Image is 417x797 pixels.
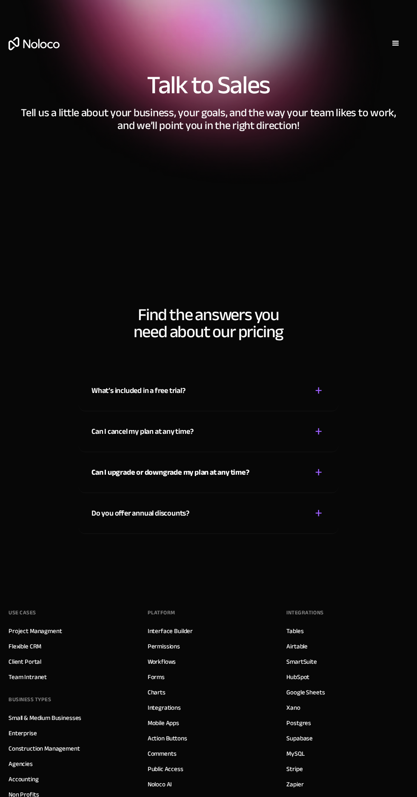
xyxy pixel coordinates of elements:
div: Use Cases [9,606,36,619]
a: Mobile Apps [148,717,179,728]
a: Xano [286,702,300,713]
div: Platform [148,606,175,619]
a: Flexible CRM [9,641,41,652]
a: Public Access [148,763,183,774]
a: Workflows [148,656,176,667]
div: BUSINESS TYPES [9,693,51,706]
a: Interface Builder [148,625,193,636]
div: INTEGRATIONS [286,606,323,619]
a: HubSpot [286,671,309,682]
a: Supabase [286,733,313,744]
div: + [315,383,323,398]
div: Do you offer annual discounts? [91,507,189,520]
a: Team Intranet [9,671,47,682]
div: What’s included in a free trial? [91,384,186,398]
a: Permissions [148,641,180,652]
div: menu [383,31,408,56]
h1: Talk to Sales [9,72,408,98]
a: Noloco AI [148,779,172,790]
a: Project Managment [9,625,62,636]
a: Action Buttons [148,733,187,744]
a: Airtable [286,641,308,652]
a: Client Portal [9,656,41,667]
a: MySQL [286,748,304,759]
a: Comments [148,748,177,759]
a: Integrations [148,702,181,713]
a: Agencies [9,758,33,769]
a: Enterprise [9,728,37,739]
a: Google Sheets [286,687,325,698]
a: Accounting [9,774,39,785]
a: Construction Management [9,743,80,754]
div: + [315,465,323,480]
div: + [315,424,323,439]
div: Can I cancel my plan at any time? [91,425,193,439]
a: Stripe [286,763,303,774]
a: Small & Medium Businesses [9,712,81,723]
a: home [9,37,60,50]
div: + [315,506,323,521]
a: Forms [148,671,165,682]
strong: Can I upgrade or downgrade my plan at any time? [91,465,249,479]
h2: Tell us a little about your business, your goals, and the way your team likes to work, and we’ll ... [9,106,408,132]
a: Charts [148,687,166,698]
a: SmartSuite [286,656,317,667]
a: Tables [286,625,303,636]
a: Postgres [286,717,311,728]
a: Zapier [286,779,303,790]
